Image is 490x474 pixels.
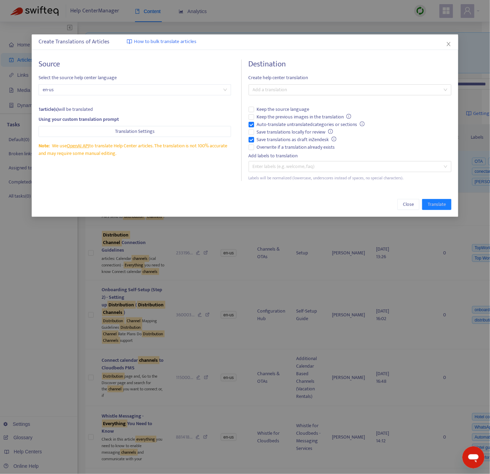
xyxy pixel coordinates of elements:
button: Translation Settings [39,126,231,137]
strong: 1 article(s) [39,105,59,113]
span: Keep the previous images in the translation [254,113,354,121]
div: Using your custom translation prompt [39,116,231,123]
a: How to bulk translate articles [127,38,196,46]
span: Overwrite if a translation already exists [254,144,338,151]
span: close [446,41,451,47]
span: info-circle [360,122,365,126]
button: Close [397,199,419,210]
div: Labels will be normalized (lowercase, underscores instead of spaces, no special characters). [249,175,451,181]
span: Close [403,201,414,208]
div: We use to translate Help Center articles. The translation is not 100% accurate and may require so... [39,142,231,157]
span: info-circle [346,114,351,119]
button: Close [445,40,452,48]
div: Create Translations of Articles [39,38,451,46]
span: How to bulk translate articles [134,38,196,46]
div: will be translated [39,106,231,113]
span: Auto-translate untranslated categories or sections [254,121,368,128]
button: Translate [422,199,451,210]
h4: Source [39,60,231,69]
a: OpenAI API [67,142,89,150]
span: info-circle [328,129,333,134]
div: Add labels to translation [249,152,451,160]
span: Keep the source language [254,106,312,113]
span: Save translations locally for review [254,128,336,136]
span: Create help center translation [249,74,451,82]
img: image-link [127,39,132,44]
span: info-circle [332,137,336,141]
iframe: Button to launch messaging window [462,446,484,468]
span: Note: [39,142,50,150]
span: en-us [43,85,227,95]
h4: Destination [249,60,451,69]
span: Save translations as draft in Zendesk [254,136,340,144]
span: Translation Settings [115,128,155,135]
span: Select the source help center language [39,74,231,82]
